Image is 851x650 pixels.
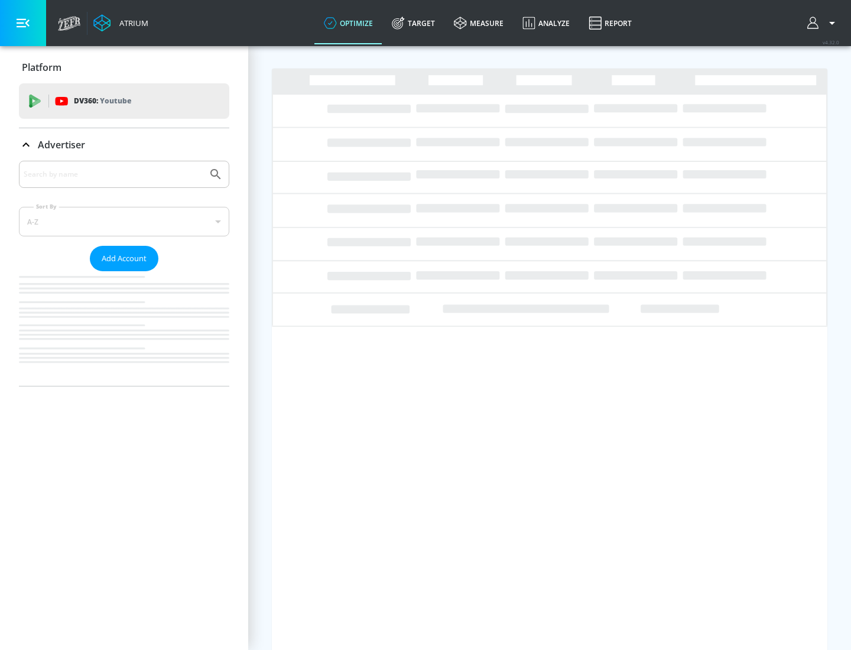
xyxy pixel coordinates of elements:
p: Advertiser [38,138,85,151]
a: measure [444,2,513,44]
div: Advertiser [19,128,229,161]
div: A-Z [19,207,229,236]
a: Analyze [513,2,579,44]
a: Target [382,2,444,44]
label: Sort By [34,203,59,210]
a: Report [579,2,641,44]
span: Add Account [102,252,147,265]
div: DV360: Youtube [19,83,229,119]
div: Platform [19,51,229,84]
p: DV360: [74,95,131,108]
p: Platform [22,61,61,74]
div: Atrium [115,18,148,28]
button: Add Account [90,246,158,271]
div: Advertiser [19,161,229,386]
p: Youtube [100,95,131,107]
input: Search by name [24,167,203,182]
nav: list of Advertiser [19,271,229,386]
a: optimize [314,2,382,44]
a: Atrium [93,14,148,32]
span: v 4.32.0 [823,39,839,45]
